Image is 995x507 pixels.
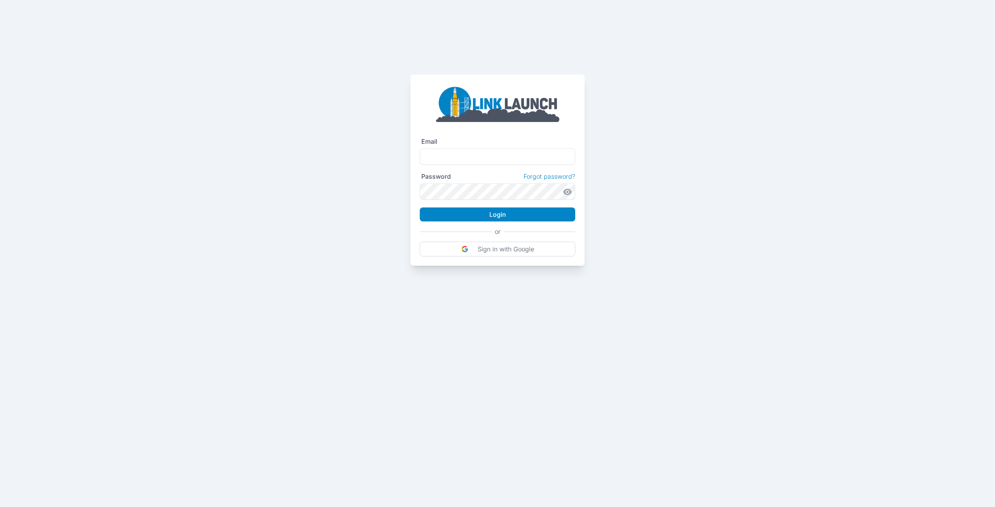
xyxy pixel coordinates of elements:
label: Email [421,138,437,145]
p: or [495,228,501,235]
p: Sign in with Google [478,245,534,253]
img: linklaunch_big.2e5cdd30.png [435,84,560,122]
button: Login [420,207,575,221]
a: Forgot password? [524,172,575,180]
img: DIz4rYaBO0VM93JpwbwaJtqNfEsbwZFgEL50VtgcJLBV6wK9aKtfd+cEkvuBfcC37k9h8VGR+csPdltgAAAABJRU5ErkJggg== [461,246,468,253]
label: Password [421,172,451,180]
button: Sign in with Google [420,242,575,256]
